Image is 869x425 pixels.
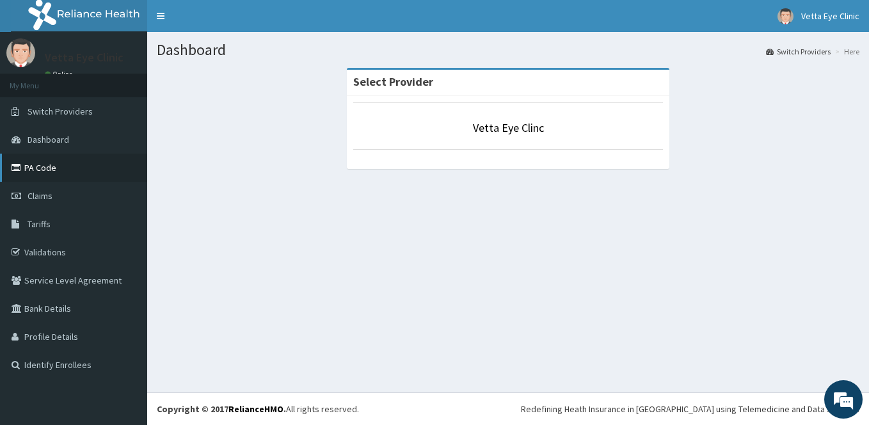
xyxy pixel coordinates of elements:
span: Vetta Eye Clinic [801,10,859,22]
span: Switch Providers [28,106,93,117]
h1: Dashboard [157,42,859,58]
p: Vetta Eye Clinic [45,52,124,63]
span: Tariffs [28,218,51,230]
li: Here [832,46,859,57]
strong: Select Provider [353,74,433,89]
span: Dashboard [28,134,69,145]
a: Vetta Eye Clinc [473,120,544,135]
a: RelianceHMO [228,403,283,415]
img: User Image [6,38,35,67]
div: Redefining Heath Insurance in [GEOGRAPHIC_DATA] using Telemedicine and Data Science! [521,403,859,415]
img: User Image [777,8,793,24]
strong: Copyright © 2017 . [157,403,286,415]
footer: All rights reserved. [147,392,869,425]
a: Online [45,70,76,79]
a: Switch Providers [766,46,831,57]
span: Claims [28,190,52,202]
